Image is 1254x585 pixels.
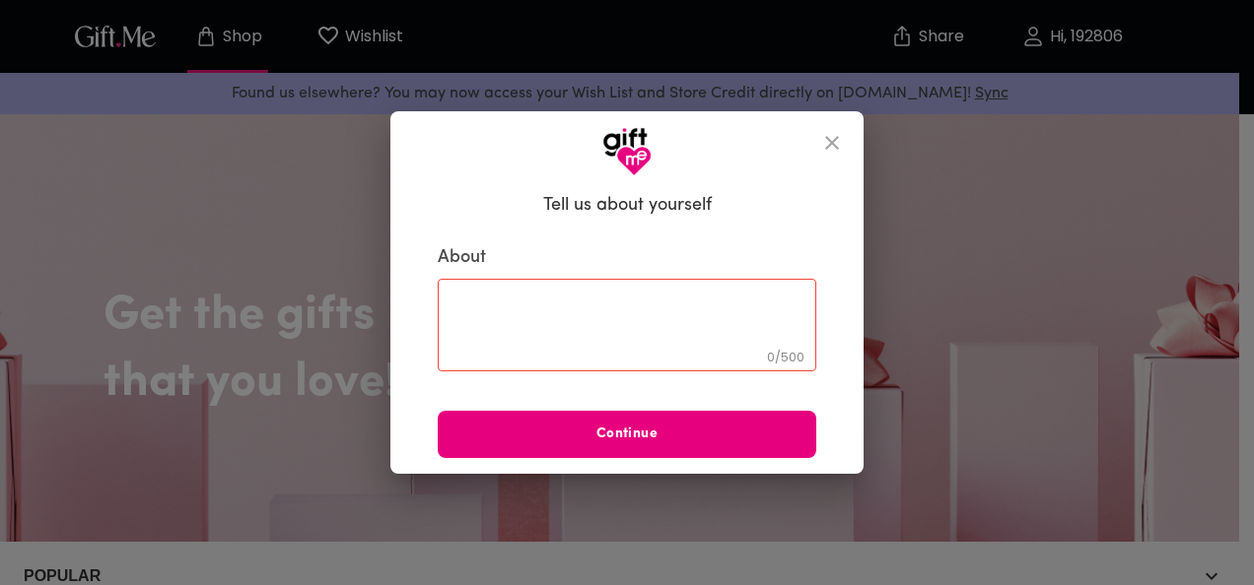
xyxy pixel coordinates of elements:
label: About [438,246,816,270]
button: close [808,119,856,166]
h6: Tell us about yourself [543,194,712,218]
img: GiftMe Logo [602,127,652,176]
button: Continue [438,411,816,458]
span: Continue [438,423,816,445]
span: 0 / 500 [767,349,804,365]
